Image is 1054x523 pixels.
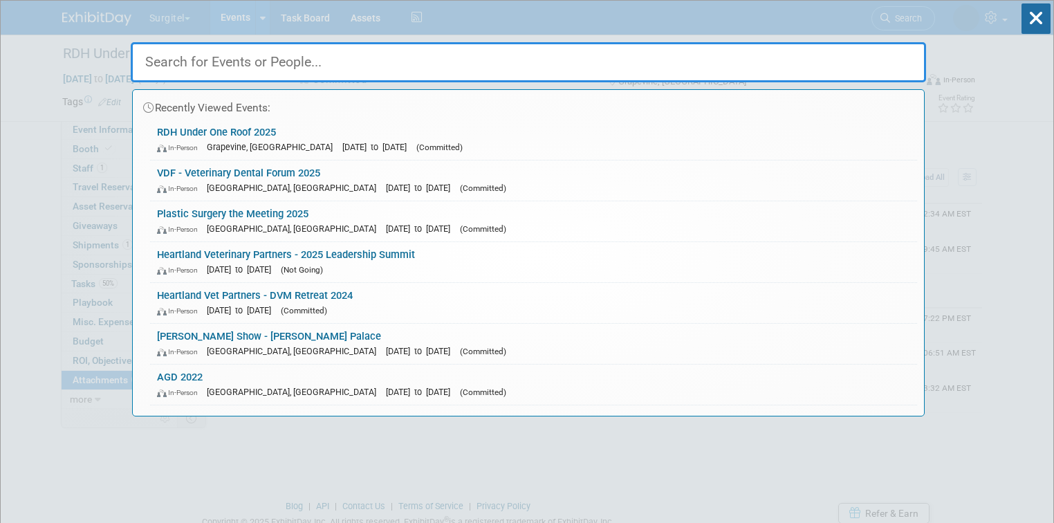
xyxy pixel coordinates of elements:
[150,283,917,323] a: Heartland Vet Partners - DVM Retreat 2024 In-Person [DATE] to [DATE] (Committed)
[207,183,383,193] span: [GEOGRAPHIC_DATA], [GEOGRAPHIC_DATA]
[207,264,278,275] span: [DATE] to [DATE]
[460,183,506,193] span: (Committed)
[416,143,463,152] span: (Committed)
[157,184,204,193] span: In-Person
[460,387,506,397] span: (Committed)
[460,347,506,356] span: (Committed)
[150,160,917,201] a: VDF - Veterinary Dental Forum 2025 In-Person [GEOGRAPHIC_DATA], [GEOGRAPHIC_DATA] [DATE] to [DATE...
[207,346,383,356] span: [GEOGRAPHIC_DATA], [GEOGRAPHIC_DATA]
[281,306,327,315] span: (Committed)
[386,183,457,193] span: [DATE] to [DATE]
[150,120,917,160] a: RDH Under One Roof 2025 In-Person Grapevine, [GEOGRAPHIC_DATA] [DATE] to [DATE] (Committed)
[150,242,917,282] a: Heartland Veterinary Partners - 2025 Leadership Summit In-Person [DATE] to [DATE] (Not Going)
[157,388,204,397] span: In-Person
[207,387,383,397] span: [GEOGRAPHIC_DATA], [GEOGRAPHIC_DATA]
[207,305,278,315] span: [DATE] to [DATE]
[207,223,383,234] span: [GEOGRAPHIC_DATA], [GEOGRAPHIC_DATA]
[342,142,414,152] span: [DATE] to [DATE]
[386,387,457,397] span: [DATE] to [DATE]
[386,223,457,234] span: [DATE] to [DATE]
[150,201,917,241] a: Plastic Surgery the Meeting 2025 In-Person [GEOGRAPHIC_DATA], [GEOGRAPHIC_DATA] [DATE] to [DATE] ...
[150,324,917,364] a: [PERSON_NAME] Show - [PERSON_NAME] Palace In-Person [GEOGRAPHIC_DATA], [GEOGRAPHIC_DATA] [DATE] t...
[460,224,506,234] span: (Committed)
[131,42,926,82] input: Search for Events or People...
[157,143,204,152] span: In-Person
[386,346,457,356] span: [DATE] to [DATE]
[157,225,204,234] span: In-Person
[281,265,323,275] span: (Not Going)
[207,142,340,152] span: Grapevine, [GEOGRAPHIC_DATA]
[140,90,917,120] div: Recently Viewed Events:
[157,347,204,356] span: In-Person
[150,365,917,405] a: AGD 2022 In-Person [GEOGRAPHIC_DATA], [GEOGRAPHIC_DATA] [DATE] to [DATE] (Committed)
[157,306,204,315] span: In-Person
[157,266,204,275] span: In-Person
